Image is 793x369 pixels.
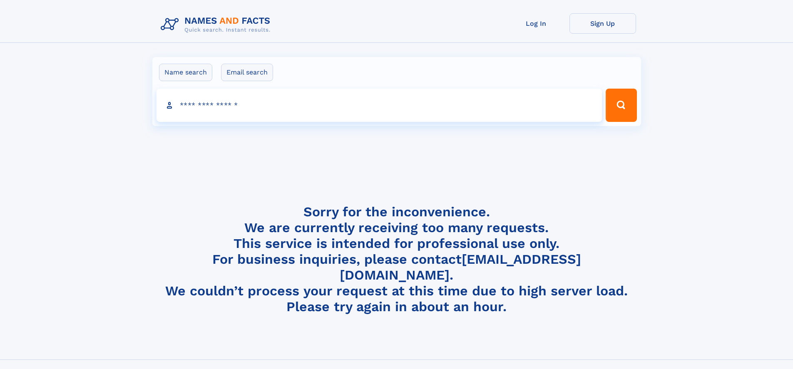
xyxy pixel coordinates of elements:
[606,89,636,122] button: Search Button
[159,64,212,81] label: Name search
[340,251,581,283] a: [EMAIL_ADDRESS][DOMAIN_NAME]
[157,89,602,122] input: search input
[221,64,273,81] label: Email search
[569,13,636,34] a: Sign Up
[157,13,277,36] img: Logo Names and Facts
[503,13,569,34] a: Log In
[157,204,636,315] h4: Sorry for the inconvenience. We are currently receiving too many requests. This service is intend...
